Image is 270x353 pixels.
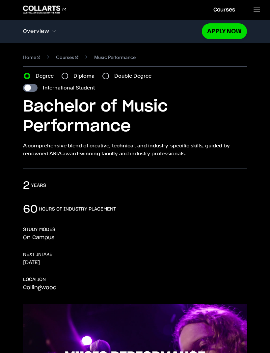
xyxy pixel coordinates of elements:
[43,84,95,92] label: International Student
[23,142,247,158] p: A comprehensive blend of creative, technical, and industry-specific skills, guided by renowned AR...
[23,97,247,137] h1: Bachelor of Music Performance
[73,72,98,80] label: Diploma
[39,206,116,213] h3: hours of industry placement
[36,72,58,80] label: Degree
[23,6,66,13] div: Go to homepage
[23,251,52,258] h3: NEXT INTAKE
[23,53,40,61] a: Home
[114,72,155,80] label: Double Degree
[202,23,247,39] a: Apply Now
[23,226,55,233] h3: STUDY MODES
[31,182,46,189] h3: years
[23,284,57,291] p: Collingwood
[23,259,40,266] p: [DATE]
[94,53,136,61] span: Music Performance
[23,203,38,216] p: 60
[23,24,202,38] button: Overview
[23,276,46,283] h3: LOCATION
[23,179,30,192] p: 2
[23,28,49,34] span: Overview
[56,53,78,61] a: Courses
[23,234,54,241] p: On Campus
